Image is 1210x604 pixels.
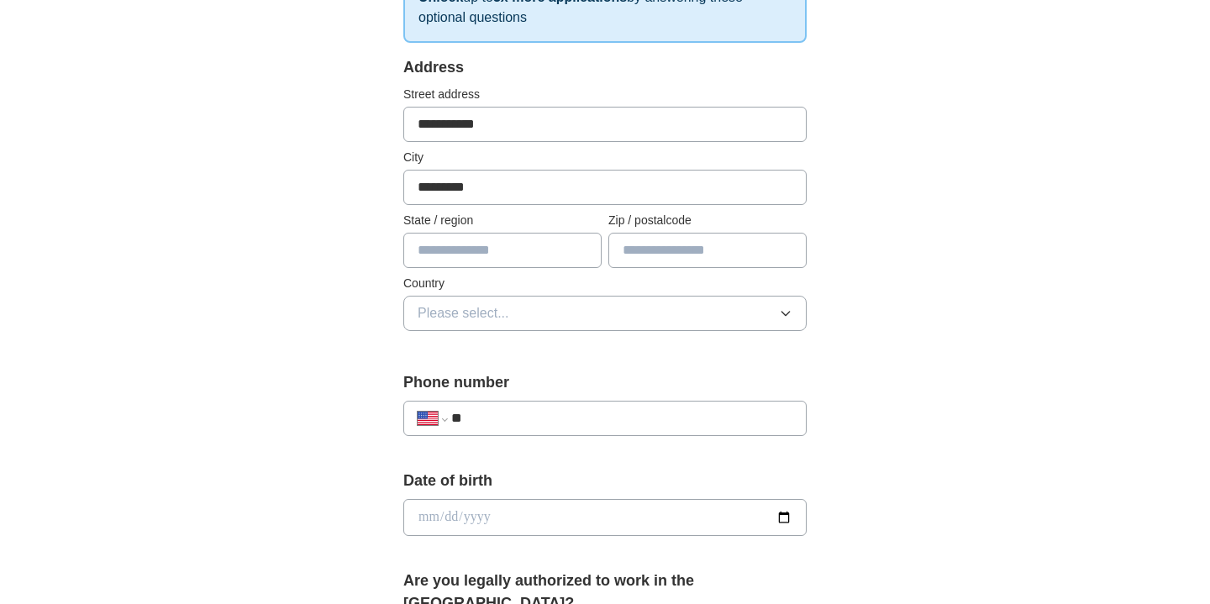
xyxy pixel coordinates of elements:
div: Address [403,56,807,79]
label: Street address [403,86,807,103]
label: Phone number [403,371,807,394]
span: Please select... [418,303,509,323]
label: Country [403,275,807,292]
label: Date of birth [403,470,807,492]
label: State / region [403,212,602,229]
button: Please select... [403,296,807,331]
label: Zip / postalcode [608,212,807,229]
label: City [403,149,807,166]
